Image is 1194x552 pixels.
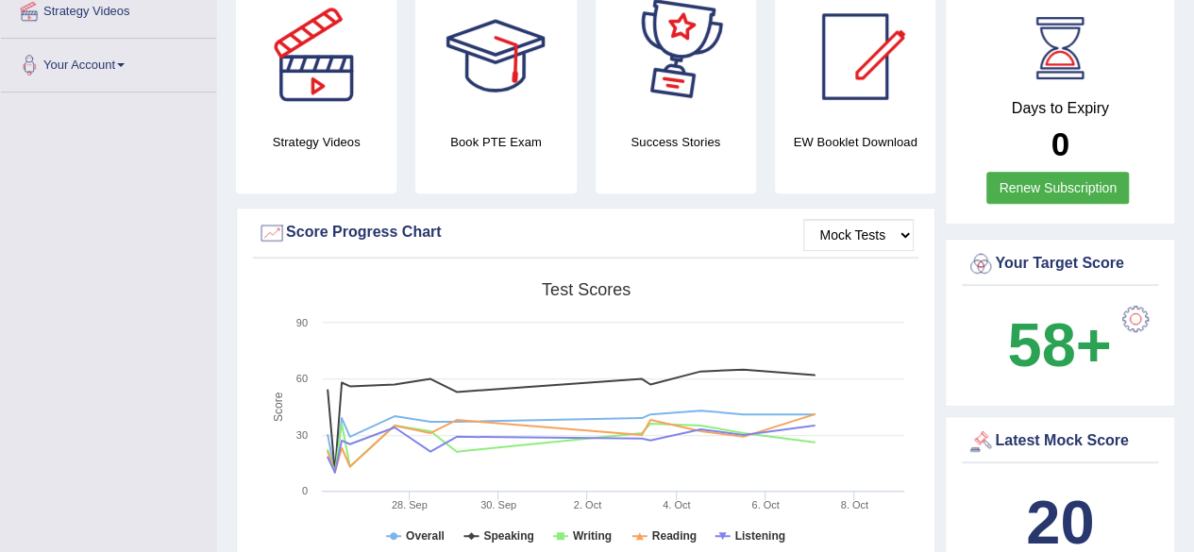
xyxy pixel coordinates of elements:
tspan: Score [272,392,285,422]
text: 90 [296,317,308,328]
tspan: Speaking [483,529,533,543]
tspan: 6. Oct [751,499,779,510]
tspan: Reading [652,529,697,543]
tspan: Overall [406,529,445,543]
tspan: Listening [735,529,785,543]
h4: Strategy Videos [236,132,396,152]
tspan: Test scores [542,280,631,299]
h4: EW Booklet Download [775,132,935,152]
b: 0 [1051,125,1068,162]
tspan: 2. Oct [574,499,601,510]
div: Score Progress Chart [258,219,914,247]
b: 58+ [1007,310,1111,379]
text: 0 [302,485,308,496]
div: Your Target Score [967,250,1153,278]
a: Your Account [1,39,216,86]
h4: Days to Expiry [967,100,1153,117]
tspan: Writing [573,529,612,543]
h4: Book PTE Exam [415,132,576,152]
tspan: 8. Oct [841,499,868,510]
h4: Success Stories [596,132,756,152]
text: 60 [296,373,308,384]
tspan: 30. Sep [480,499,516,510]
a: Renew Subscription [986,172,1129,204]
text: 30 [296,429,308,441]
div: Latest Mock Score [967,427,1153,456]
tspan: 4. Oct [663,499,690,510]
tspan: 28. Sep [392,499,428,510]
